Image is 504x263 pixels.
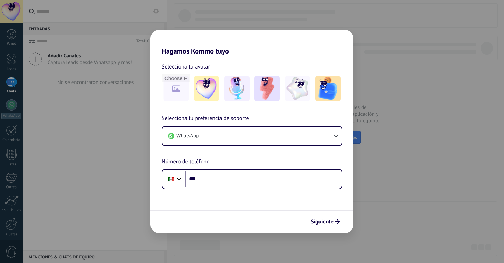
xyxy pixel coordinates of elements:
[311,219,334,224] span: Siguiente
[164,172,178,186] div: Mexico: + 52
[162,62,210,71] span: Selecciona tu avatar
[315,76,341,101] img: -5.jpeg
[162,157,210,166] span: Número de teléfono
[224,76,250,101] img: -2.jpeg
[254,76,280,101] img: -3.jpeg
[162,127,342,145] button: WhatsApp
[150,30,353,55] h2: Hagamos Kommo tuyo
[285,76,310,101] img: -4.jpeg
[194,76,219,101] img: -1.jpeg
[308,216,343,228] button: Siguiente
[162,114,249,123] span: Selecciona tu preferencia de soporte
[176,133,199,140] span: WhatsApp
